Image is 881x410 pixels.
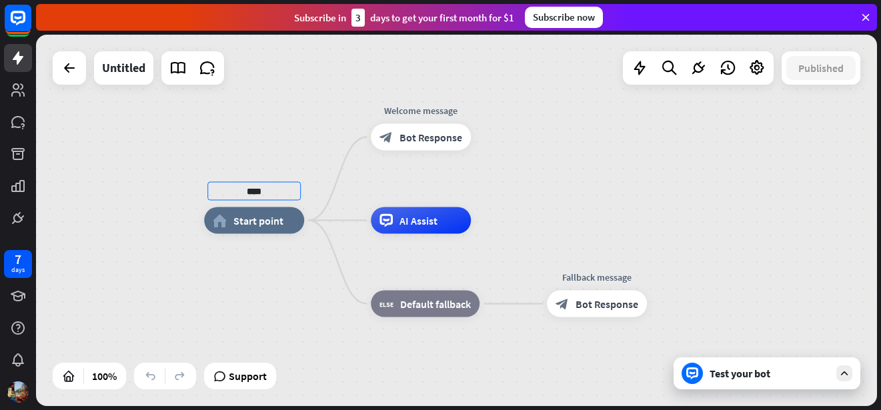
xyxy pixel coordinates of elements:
[11,265,25,275] div: days
[786,56,856,80] button: Published
[213,214,227,227] i: home_2
[379,297,393,311] i: block_fallback
[4,250,32,278] a: 7 days
[102,51,145,85] div: Untitled
[294,9,514,27] div: Subscribe in days to get your first month for $1
[361,104,481,117] div: Welcome message
[525,7,603,28] div: Subscribe now
[537,271,657,284] div: Fallback message
[351,9,365,27] div: 3
[11,5,51,45] button: Open LiveChat chat widget
[399,214,437,227] span: AI Assist
[229,365,267,387] span: Support
[88,365,121,387] div: 100%
[399,131,462,144] span: Bot Response
[400,297,471,311] span: Default fallback
[233,214,283,227] span: Start point
[710,367,830,380] div: Test your bot
[379,131,393,144] i: block_bot_response
[15,253,21,265] div: 7
[576,297,638,311] span: Bot Response
[556,297,569,311] i: block_bot_response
